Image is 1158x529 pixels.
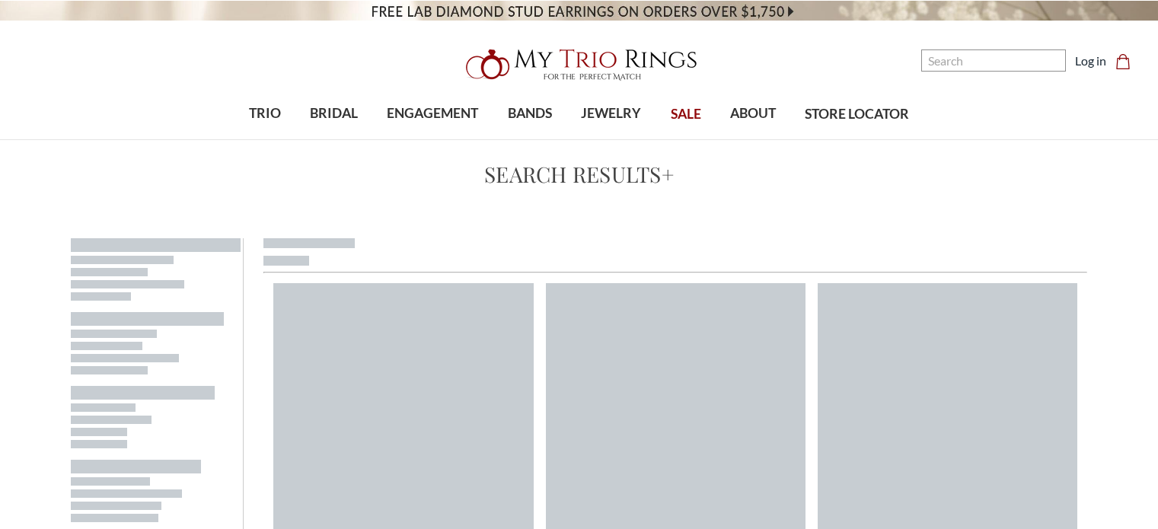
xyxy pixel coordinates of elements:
[745,139,761,140] button: submenu toggle
[310,104,358,123] span: BRIDAL
[387,104,478,123] span: ENGAGEMENT
[234,89,295,139] a: TRIO
[522,139,538,140] button: submenu toggle
[425,139,440,140] button: submenu toggle
[790,90,924,139] a: STORE LOCATOR
[1115,52,1140,70] a: Cart with 0 items
[1075,52,1106,70] a: Log in
[493,89,566,139] a: BANDS
[566,89,656,139] a: JEWELRY
[604,139,619,140] button: submenu toggle
[372,89,493,139] a: ENGAGEMENT
[249,104,281,123] span: TRIO
[458,40,701,89] img: My Trio Rings
[656,90,715,139] a: SALE
[295,89,372,139] a: BRIDAL
[257,139,273,140] button: submenu toggle
[716,89,790,139] a: ABOUT
[730,104,776,123] span: ABOUT
[508,104,552,123] span: BANDS
[581,104,641,123] span: JEWELRY
[921,49,1066,72] input: Search
[327,139,342,140] button: submenu toggle
[671,104,701,124] span: SALE
[805,104,909,124] span: STORE LOCATOR
[336,40,822,89] a: My Trio Rings
[40,158,1118,190] h1: Search Results+
[1115,54,1131,69] svg: cart.cart_preview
